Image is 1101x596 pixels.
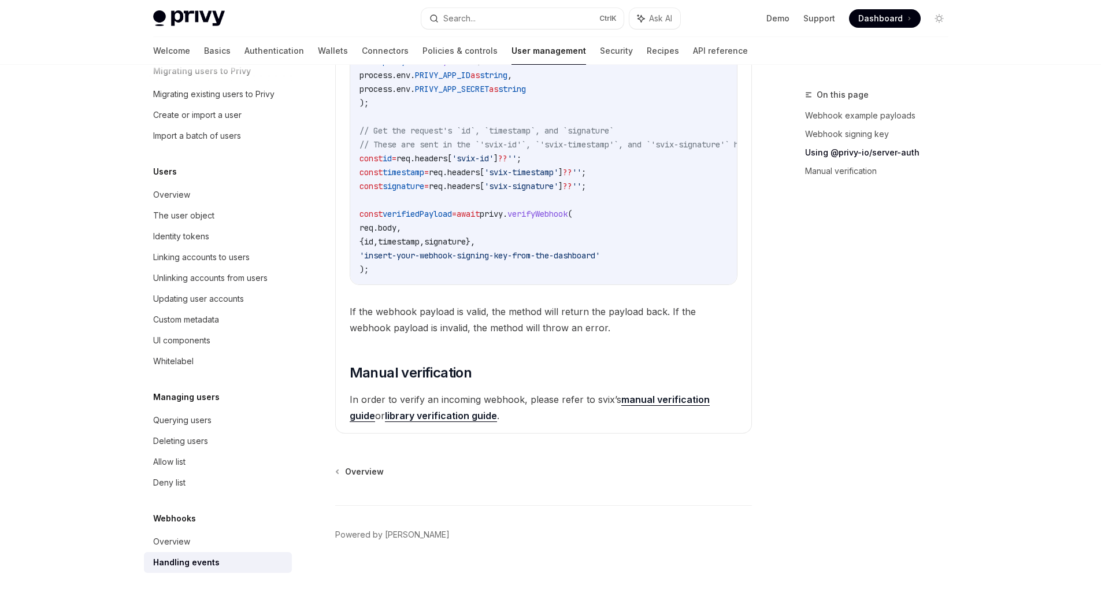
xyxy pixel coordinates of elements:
span: 'insert-your-webhook-signing-key-from-the-dashboard' [359,250,600,261]
span: ; [581,181,586,191]
a: Linking accounts to users [144,247,292,268]
span: Ctrl K [599,14,617,23]
div: Overview [153,188,190,202]
span: as [489,84,498,94]
button: Toggle dark mode [930,9,948,28]
span: ] [558,181,563,191]
div: The user object [153,209,214,223]
div: Overview [153,535,190,549]
span: If the webhook payload is valid, the method will return the payload back. If the webhook payload ... [350,303,737,336]
span: await [457,209,480,219]
div: Updating user accounts [153,292,244,306]
span: req [359,223,373,233]
span: . [392,70,396,80]
div: Whitelabel [153,354,194,368]
span: req [396,153,410,164]
span: , [507,70,512,80]
div: Unlinking accounts from users [153,271,268,285]
span: process [359,70,392,80]
div: Import a batch of users [153,129,241,143]
span: body [378,223,396,233]
span: ); [359,98,369,108]
span: = [392,153,396,164]
a: Security [600,37,633,65]
span: = [452,209,457,219]
span: ] [494,153,498,164]
span: headers [447,167,480,177]
a: UI components [144,330,292,351]
span: [ [447,153,452,164]
a: Migrating existing users to Privy [144,84,292,105]
a: Allow list [144,451,292,472]
span: '' [507,153,517,164]
a: API reference [693,37,748,65]
span: timestamp [383,167,424,177]
a: Unlinking accounts from users [144,268,292,288]
a: Recipes [647,37,679,65]
span: verifiedPayload [383,209,452,219]
a: Overview [144,184,292,205]
a: Policies & controls [422,37,498,65]
span: , [420,236,424,247]
img: light logo [153,10,225,27]
span: const [359,167,383,177]
div: Search... [443,12,476,25]
div: Handling events [153,556,220,569]
a: Whitelabel [144,351,292,372]
span: ?? [563,181,572,191]
span: timestamp [378,236,420,247]
div: Allow list [153,455,186,469]
span: signature [383,181,424,191]
span: const [359,209,383,219]
a: Basics [204,37,231,65]
a: Support [803,13,835,24]
a: Welcome [153,37,190,65]
h5: Managing users [153,390,220,404]
a: Querying users [144,410,292,431]
span: , [373,236,378,247]
span: 'svix-id' [452,153,494,164]
span: verifyWebhook [507,209,568,219]
a: Demo [766,13,789,24]
span: , [396,223,401,233]
a: Overview [144,531,292,552]
h5: Webhooks [153,512,196,525]
a: Overview [336,466,384,477]
span: 'svix-timestamp' [484,167,558,177]
span: id [383,153,392,164]
span: . [410,70,415,80]
span: env [396,84,410,94]
span: ?? [563,167,572,177]
span: string [498,84,526,94]
div: Create or import a user [153,108,242,122]
a: Webhook example payloads [805,106,958,125]
span: 'svix-signature' [484,181,558,191]
span: ; [517,153,521,164]
span: process [359,84,392,94]
span: headers [415,153,447,164]
span: id [364,236,373,247]
span: req [429,167,443,177]
span: [ [480,167,484,177]
span: ); [359,264,369,275]
span: . [503,209,507,219]
span: . [392,84,396,94]
span: '' [572,181,581,191]
div: Deny list [153,476,186,490]
a: Connectors [362,37,409,65]
span: In order to verify an incoming webhook, please refer to svix’s or . [350,391,737,424]
span: '' [572,167,581,177]
a: Updating user accounts [144,288,292,309]
div: Linking accounts to users [153,250,250,264]
a: Using @privy-io/server-auth [805,143,958,162]
span: }, [466,236,475,247]
span: const [359,181,383,191]
span: . [443,181,447,191]
span: On this page [817,88,869,102]
span: headers [447,181,480,191]
span: signature [424,236,466,247]
span: const [359,153,383,164]
div: Custom metadata [153,313,219,327]
a: Create or import a user [144,105,292,125]
span: Dashboard [858,13,903,24]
